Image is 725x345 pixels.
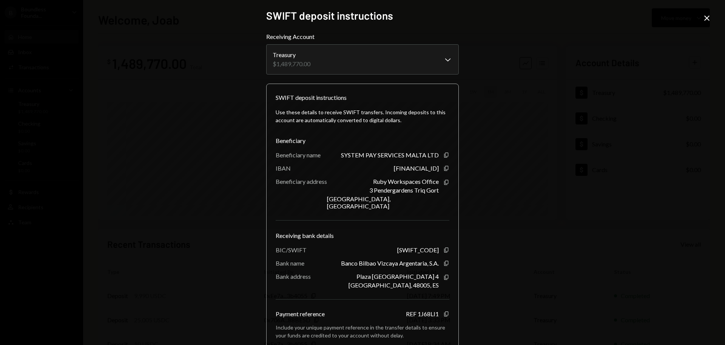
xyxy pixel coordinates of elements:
[276,273,311,280] div: Bank address
[356,273,439,280] div: Plaza [GEOGRAPHIC_DATA] 4
[276,310,325,317] div: Payment reference
[406,310,439,317] div: REF 1J68LI1
[349,281,439,289] div: [GEOGRAPHIC_DATA], 48005, ES
[276,323,449,339] div: Include your unique payment reference in the transfer details to ensure your funds are credited t...
[397,246,439,253] div: [SWIFT_CODE]
[276,93,347,102] div: SWIFT deposit instructions
[276,231,449,240] div: Receiving bank details
[369,186,439,194] div: 3 Pendergardens Triq Gort
[266,44,459,75] button: Receiving Account
[276,246,307,253] div: BIC/SWIFT
[266,8,459,23] h2: SWIFT deposit instructions
[276,108,449,124] div: Use these details to receive SWIFT transfers. Incoming deposits to this account are automatically...
[394,165,439,172] div: [FINANCIAL_ID]
[276,260,304,267] div: Bank name
[373,178,439,185] div: Ruby Workspaces Office
[341,260,439,267] div: Banco Bilbao Vizcaya Argentaria, S.A.
[276,165,291,172] div: IBAN
[341,151,439,159] div: SYSTEM PAY SERVICES MALTA LTD
[276,136,449,145] div: Beneficiary
[276,178,327,185] div: Beneficiary address
[327,195,439,210] div: [GEOGRAPHIC_DATA], [GEOGRAPHIC_DATA]
[266,32,459,41] label: Receiving Account
[276,151,321,159] div: Beneficiary name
